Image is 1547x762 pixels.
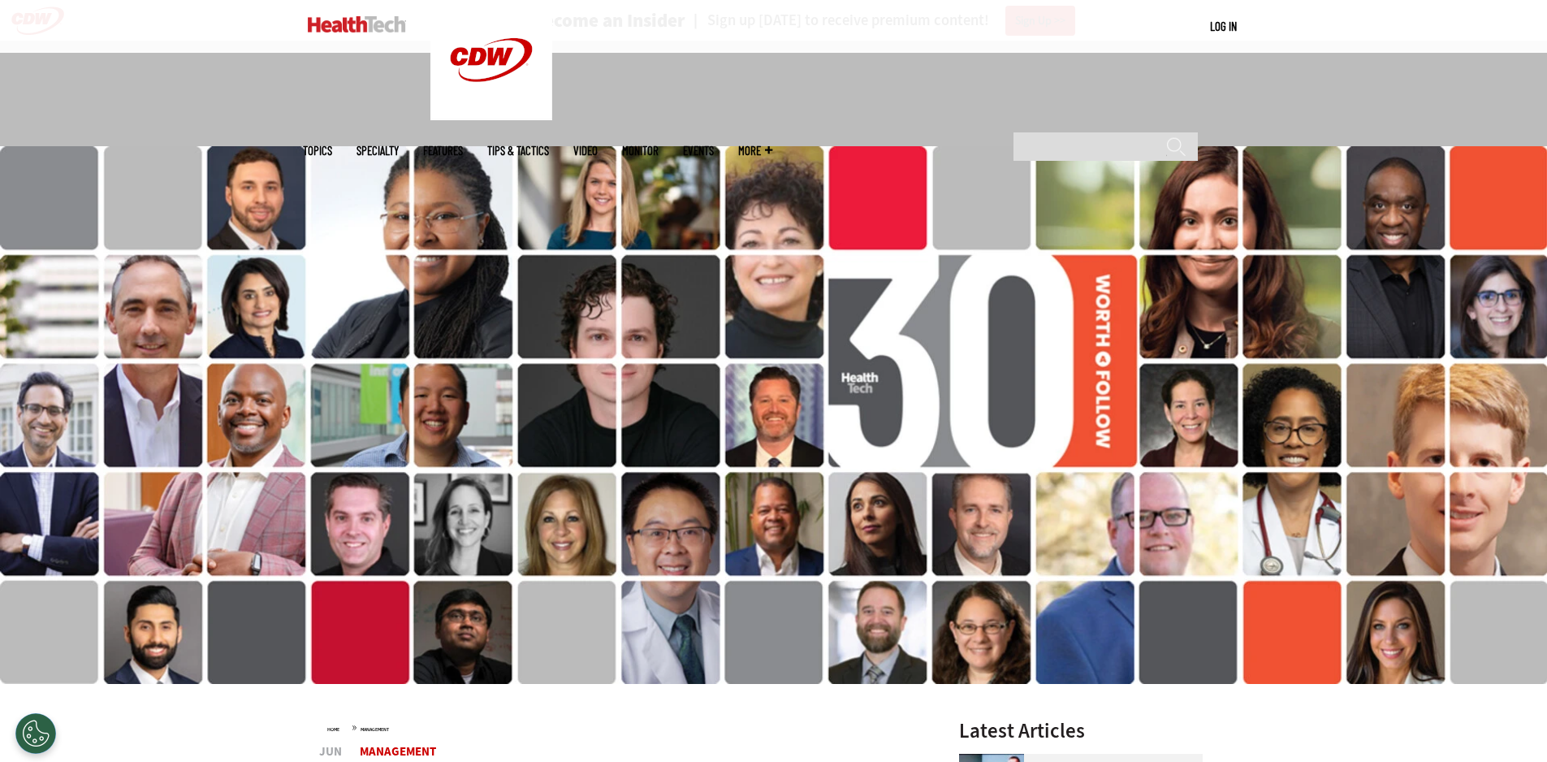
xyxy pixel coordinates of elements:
div: Cookies Settings [15,713,56,754]
a: MonITor [622,145,659,157]
div: User menu [1210,18,1237,35]
button: Open Preferences [15,713,56,754]
a: CDW [430,107,552,124]
h3: Latest Articles [959,721,1203,741]
a: Video [573,145,598,157]
a: Tips & Tactics [487,145,549,157]
span: Specialty [357,145,399,157]
a: Management [361,726,389,733]
a: Features [423,145,463,157]
span: Jun [319,746,342,758]
span: Topics [303,145,332,157]
a: Home [327,726,339,733]
span: More [738,145,772,157]
img: Home [308,16,406,32]
a: Management [360,743,436,760]
a: Log in [1210,19,1237,33]
a: Events [683,145,714,157]
div: » [327,721,917,734]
